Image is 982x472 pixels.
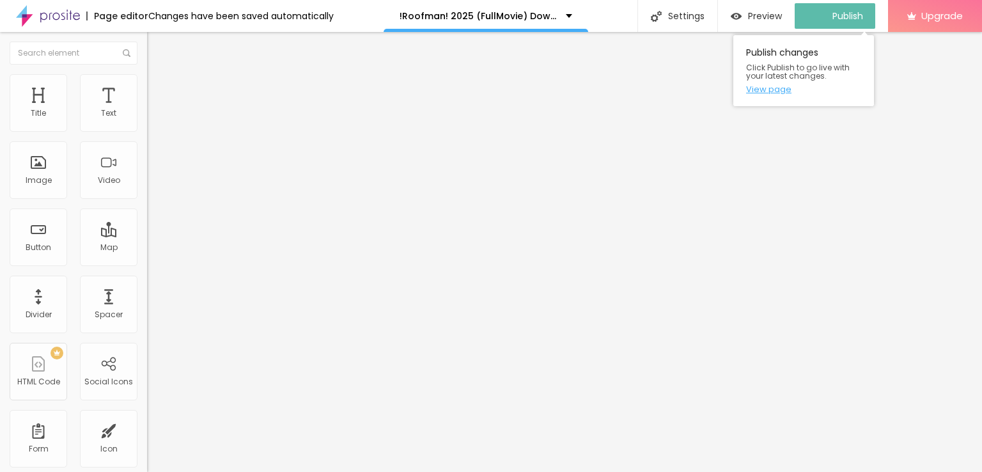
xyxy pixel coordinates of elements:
[651,11,662,22] img: Icone
[86,12,148,20] div: Page editor
[733,35,874,106] div: Publish changes
[26,243,51,252] div: Button
[98,176,120,185] div: Video
[718,3,795,29] button: Preview
[148,12,334,20] div: Changes have been saved automatically
[832,11,863,21] span: Publish
[84,377,133,386] div: Social Icons
[31,109,46,118] div: Title
[95,310,123,319] div: Spacer
[921,10,963,21] span: Upgrade
[123,49,130,57] img: Icone
[29,444,49,453] div: Form
[101,109,116,118] div: Text
[795,3,875,29] button: Publish
[731,11,742,22] img: view-1.svg
[17,377,60,386] div: HTML Code
[400,12,556,20] p: !Roofman! 2025 (FullMovie) Download Mp4moviez 1080p, 720p, 480p & HD English/Hindi
[100,444,118,453] div: Icon
[26,310,52,319] div: Divider
[100,243,118,252] div: Map
[746,85,861,93] a: View page
[147,32,982,472] iframe: Editor
[746,63,861,80] span: Click Publish to go live with your latest changes.
[26,176,52,185] div: Image
[748,11,782,21] span: Preview
[10,42,137,65] input: Search element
